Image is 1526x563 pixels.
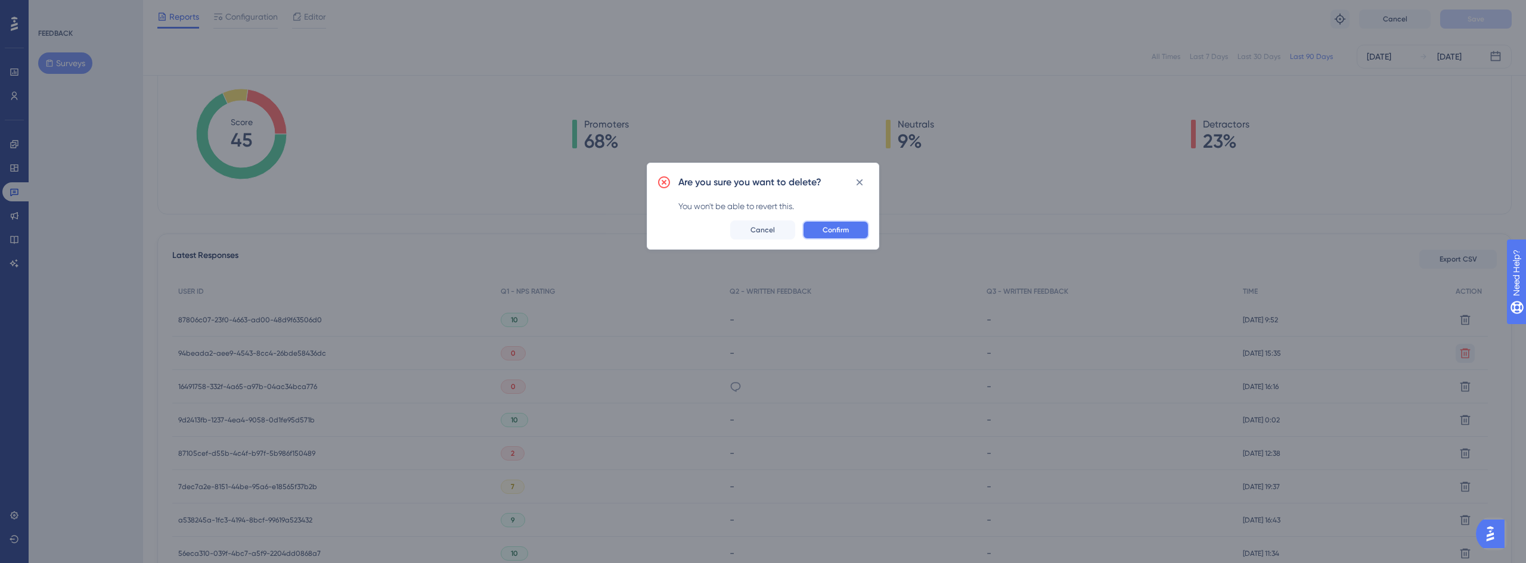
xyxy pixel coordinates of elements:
h2: Are you sure you want to delete? [678,175,821,189]
span: Cancel [750,225,775,235]
div: You won't be able to revert this. [678,199,869,213]
span: Need Help? [28,3,75,17]
span: Confirm [823,225,849,235]
iframe: UserGuiding AI Assistant Launcher [1476,516,1512,552]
